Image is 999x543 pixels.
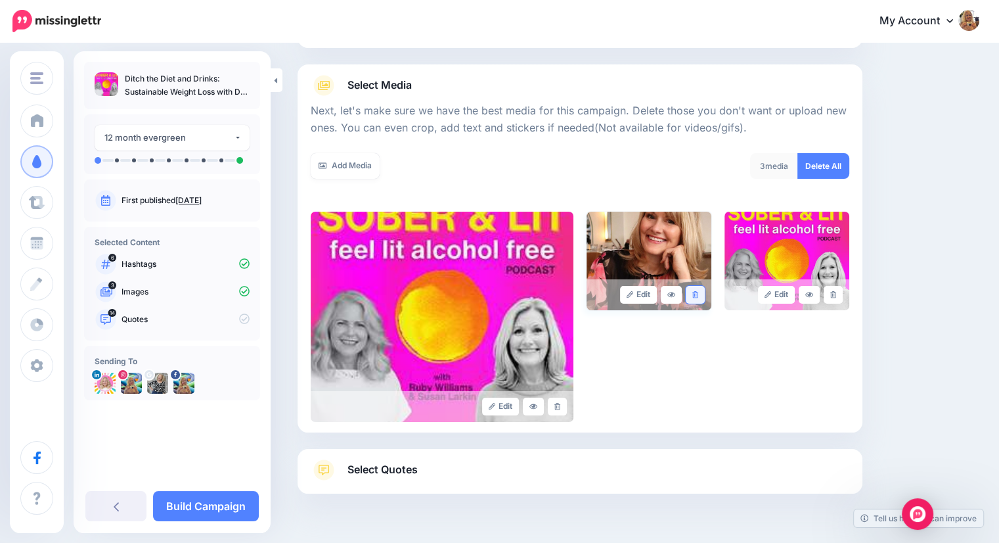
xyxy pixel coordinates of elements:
[311,75,849,96] a: Select Media
[311,96,849,422] div: Select Media
[104,130,234,145] div: 12 month evergreen
[95,373,116,394] img: 1739373082602-84783.png
[620,286,657,304] a: Edit
[311,103,849,137] p: Next, let's make sure we have the best media for this campaign. Delete those you don't want or up...
[108,254,116,262] span: 6
[12,10,101,32] img: Missinglettr
[902,498,933,530] div: Open Intercom Messenger
[758,286,795,304] a: Edit
[122,258,250,270] p: Hashtags
[95,125,250,151] button: 12 month evergreen
[750,153,798,179] div: media
[854,509,983,527] a: Tell us how we can improve
[122,195,250,206] p: First published
[125,72,250,99] p: Ditch the Diet and Drinks: Sustainable Weight Loss with Dr. [PERSON_NAME] / EP 87
[108,281,116,289] span: 3
[482,398,520,415] a: Edit
[347,461,418,479] span: Select Quotes
[311,153,380,179] a: Add Media
[311,460,849,494] a: Select Quotes
[724,212,849,310] img: 55daff7e3cd8288549b97e58f49fa2cd_large.jpg
[30,72,43,84] img: menu.png
[797,153,849,179] a: Delete All
[108,309,117,317] span: 14
[760,161,765,171] span: 3
[122,314,250,325] p: Quotes
[95,72,118,96] img: f0cb308237c38f798a5705893092008f_thumb.jpg
[173,373,194,394] img: 409120128_796116799192385_158925825226012588_n-bsa147082.jpg
[95,356,250,366] h4: Sending To
[587,212,711,310] img: 6e08203d3994b9c644fc688652230d6c_large.jpg
[121,373,142,394] img: 408312500_257133424046267_1288850335893324452_n-bsa147083.jpg
[347,76,412,94] span: Select Media
[122,286,250,298] p: Images
[95,237,250,247] h4: Selected Content
[866,5,979,37] a: My Account
[175,195,202,205] a: [DATE]
[147,373,168,394] img: ALV-UjXb_VubRJIUub1MEPHUfCEtZnIZzitCBV-N4kcSFLieqo1c1ruLqYChGmIrMLND8pUFrmw5L9Z1-uKeyvy4LiDRzHqbu...
[311,212,573,422] img: f0cb308237c38f798a5705893092008f_large.jpg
